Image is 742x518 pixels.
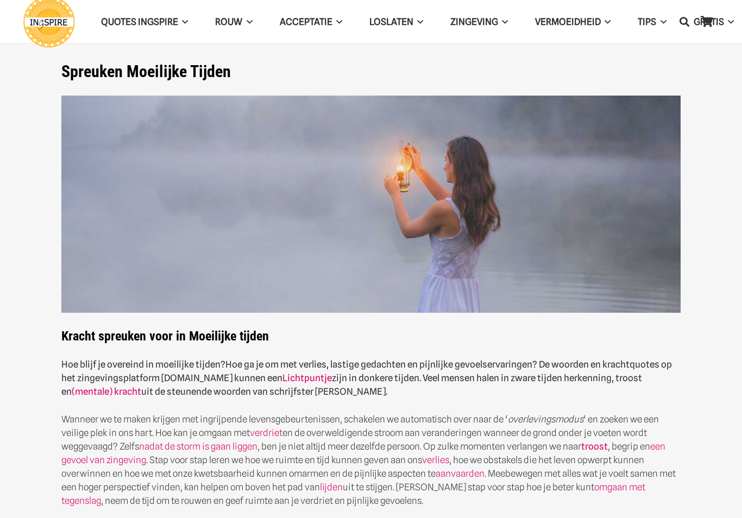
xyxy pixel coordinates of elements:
a: verlies [422,454,449,465]
strong: Hoe ga je om met verlies, lastige gedachten en pijnlijke gevoelservaringen? De woorden en krachtq... [61,359,672,397]
a: ZingevingZingeving Menu [437,8,521,36]
h1: Spreuken Moeilijke Tijden [61,62,681,81]
span: Zingeving Menu [498,8,508,35]
span: TIPS Menu [656,8,666,35]
a: VERMOEIDHEIDVERMOEIDHEID Menu [521,8,624,36]
a: aanvaarden [436,468,485,479]
span: Loslaten [369,16,413,27]
em: overlevingsmodus [508,414,583,425]
a: AcceptatieAcceptatie Menu [266,8,356,36]
a: Zoeken [674,8,695,35]
a: Lichtpuntje [282,372,332,383]
a: QUOTES INGSPIREQUOTES INGSPIRE Menu [87,8,202,36]
span: Acceptatie [280,16,332,27]
a: TIPSTIPS Menu [624,8,680,36]
a: een gevoel van zingeving [61,441,665,465]
a: (mentale) kracht [72,386,141,397]
span: Loslaten Menu [413,8,423,35]
span: TIPS [638,16,656,27]
span: QUOTES INGSPIRE [101,16,178,27]
img: Spreuken als steun en hoop in zware moeilijke tijden citaten van Ingspire [61,96,681,313]
a: ROUWROUW Menu [202,8,266,36]
strong: Kracht spreuken voor in Moeilijke tijden [61,329,269,344]
a: LoslatenLoslaten Menu [356,8,437,36]
span: Acceptatie Menu [332,8,342,35]
span: VERMOEIDHEID Menu [601,8,611,35]
span: QUOTES INGSPIRE Menu [178,8,188,35]
span: Zingeving [450,16,498,27]
span: GRATIS [694,16,724,27]
p: Wanneer we te maken krijgen met ingrijpende levensgebeurtenissen, schakelen we automatisch over n... [61,413,681,508]
a: verdriet [250,427,282,438]
a: omgaan met tegenslag [61,482,645,506]
a: lijden [320,482,343,492]
a: troost [581,441,608,452]
span: ROUW Menu [242,8,252,35]
a: nadat de storm is gaan liggen [139,441,257,452]
strong: Hoe blijf je overeind in moeilijke tijden? [61,359,225,370]
span: GRATIS Menu [724,8,734,35]
span: VERMOEIDHEID [535,16,601,27]
span: ROUW [215,16,242,27]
